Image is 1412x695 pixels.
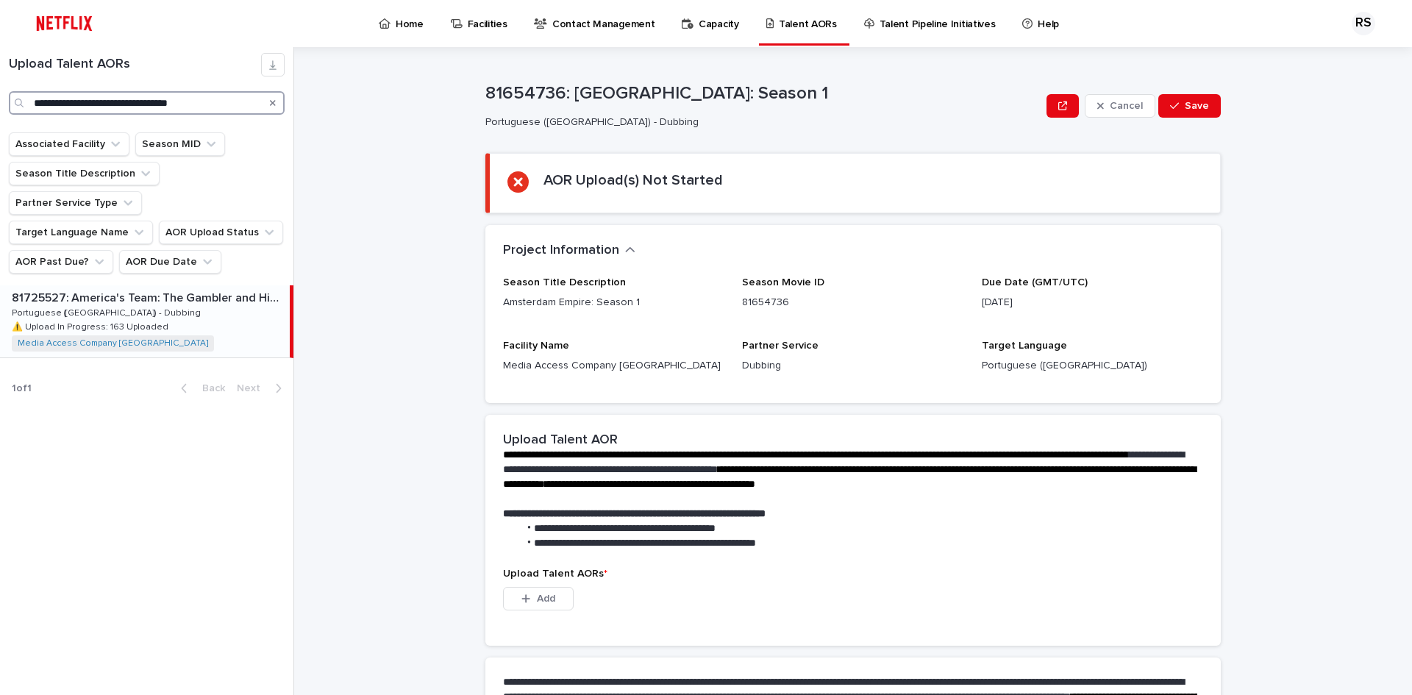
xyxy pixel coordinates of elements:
span: Upload Talent AORs [503,569,607,579]
button: Next [231,382,293,395]
span: Next [237,383,269,393]
span: Partner Service [742,341,819,351]
div: RS [1352,12,1375,35]
span: Season Title Description [503,277,626,288]
button: Season Title Description [9,162,160,185]
button: Save [1158,94,1221,118]
p: Amsterdam Empire: Season 1 [503,295,724,310]
span: Cancel [1110,101,1143,111]
p: [DATE] [982,295,1203,310]
p: Portuguese ([GEOGRAPHIC_DATA]) [982,358,1203,374]
p: 81654736: [GEOGRAPHIC_DATA]: Season 1 [485,83,1041,104]
p: Dubbing [742,358,963,374]
button: AOR Due Date [119,250,221,274]
button: Project Information [503,243,635,259]
button: Season MID [135,132,225,156]
span: Facility Name [503,341,569,351]
button: Partner Service Type [9,191,142,215]
button: Add [503,587,574,610]
p: 81654736 [742,295,963,310]
h2: AOR Upload(s) Not Started [543,171,723,189]
span: Season Movie ID [742,277,824,288]
img: ifQbXi3ZQGMSEF7WDB7W [29,9,99,38]
h2: Upload Talent AOR [503,432,618,449]
span: Target Language [982,341,1067,351]
p: 81725527: America's Team: The Gambler and His Cowboys: Season 1 [12,288,287,305]
p: ⚠️ Upload In Progress: 163 Uploaded [12,319,171,332]
p: Media Access Company [GEOGRAPHIC_DATA] [503,358,724,374]
p: Portuguese ([GEOGRAPHIC_DATA]) - Dubbing [12,305,204,318]
a: Media Access Company [GEOGRAPHIC_DATA] [18,338,208,349]
button: AOR Upload Status [159,221,283,244]
span: Save [1185,101,1209,111]
button: Associated Facility [9,132,129,156]
span: Back [193,383,225,393]
p: Portuguese ([GEOGRAPHIC_DATA]) - Dubbing [485,116,1035,129]
button: AOR Past Due? [9,250,113,274]
span: Due Date (GMT/UTC) [982,277,1088,288]
button: Target Language Name [9,221,153,244]
span: Add [537,594,555,604]
button: Back [169,382,231,395]
input: Search [9,91,285,115]
h1: Upload Talent AORs [9,57,261,73]
h2: Project Information [503,243,619,259]
button: Cancel [1085,94,1155,118]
